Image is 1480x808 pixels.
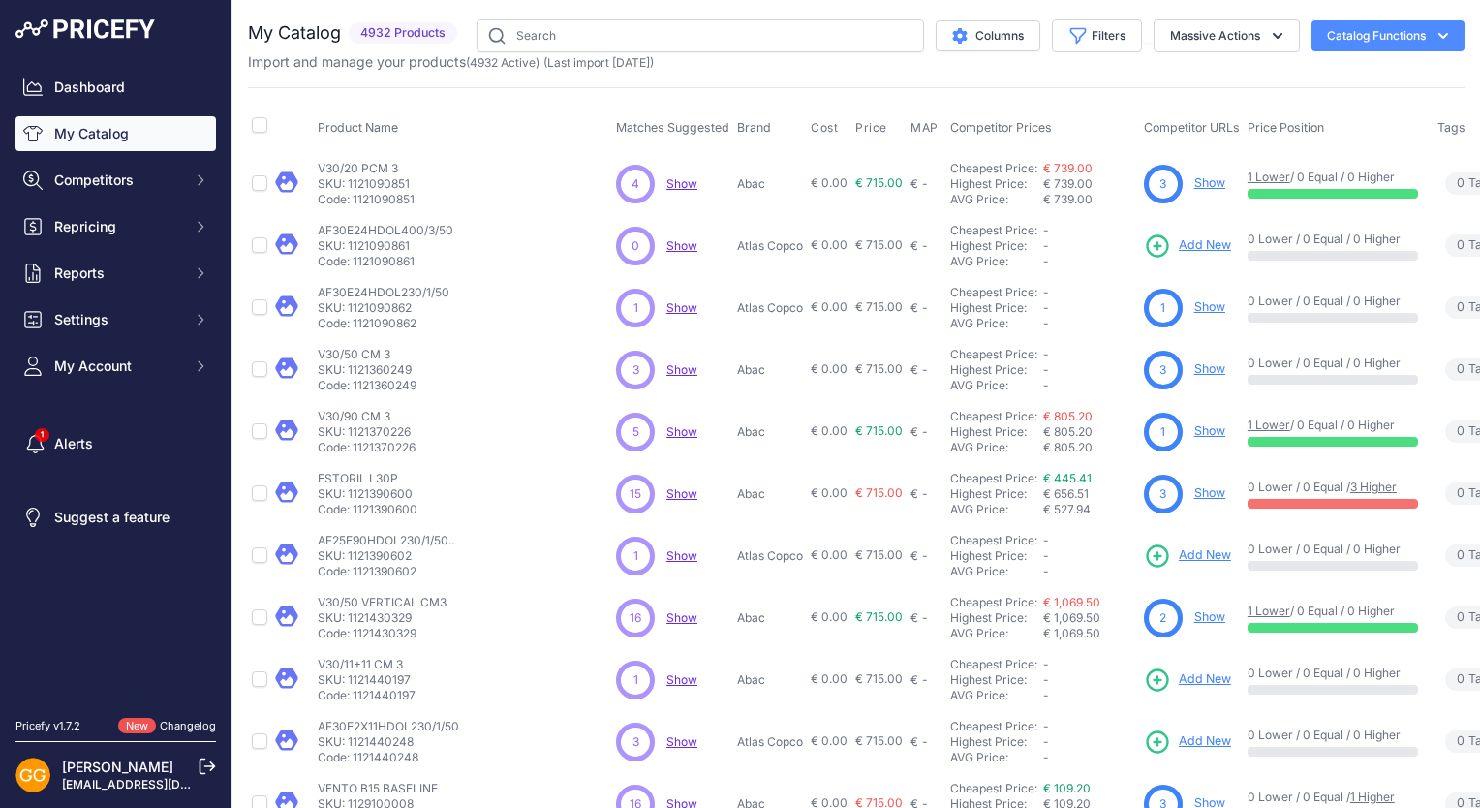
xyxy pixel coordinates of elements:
div: € [910,238,918,254]
a: Suggest a feature [15,500,216,535]
span: 3 [1159,361,1166,379]
span: - [1043,719,1049,733]
span: MAP [910,120,939,136]
p: 0 Lower / 0 Equal / [1248,790,1418,805]
button: Catalog Functions [1311,20,1465,51]
p: Atlas Copco [737,548,803,564]
p: SKU: 1121430329 [318,610,447,626]
span: € 0.00 [811,423,848,438]
div: Highest Price: [950,610,1043,626]
div: AVG Price: [950,254,1043,269]
span: 5 [632,423,639,441]
span: € 715.00 [855,609,903,624]
div: € [910,300,918,316]
a: Show [666,238,697,253]
span: Show [666,734,697,749]
a: Show [666,548,697,563]
span: Show [666,424,697,439]
a: Cheapest Price: [950,533,1037,547]
span: 3 [1159,485,1166,503]
span: € 715.00 [855,237,903,252]
div: - [918,672,928,688]
span: - [1043,378,1049,392]
div: € [910,610,918,626]
p: Atlas Copco [737,734,803,750]
span: 16 [630,609,641,627]
span: - [1043,734,1049,749]
span: € 715.00 [855,423,903,438]
div: € [910,548,918,564]
div: € 805.20 [1043,440,1136,455]
p: Code: 1121090861 [318,254,453,269]
span: Reports [54,264,181,283]
h2: My Catalog [248,19,341,47]
span: 1 [1160,423,1165,441]
p: 0 Lower / 0 Equal / 0 Higher [1248,232,1418,247]
a: Show [1194,423,1225,438]
span: 0 [1457,236,1465,255]
a: Show [666,300,697,315]
a: € 739.00 [1043,161,1093,175]
p: SKU: 1121440197 [318,672,416,688]
a: [PERSON_NAME] [62,759,173,775]
span: € 0.00 [811,485,848,500]
a: Cheapest Price: [950,223,1037,237]
span: Add New [1179,236,1231,255]
a: € 805.20 [1043,409,1093,423]
span: € 715.00 [855,671,903,686]
p: / 0 Equal / 0 Higher [1248,604,1418,619]
div: - [918,610,928,626]
div: AVG Price: [950,626,1043,641]
a: Cheapest Price: [950,347,1037,361]
p: Code: 1121090862 [318,316,449,331]
a: Show [666,486,697,501]
span: - [1043,548,1049,563]
button: Filters [1052,19,1142,52]
span: My Account [54,357,181,376]
p: AF30E24HDOL230/1/50 [318,285,449,300]
div: - [918,176,928,192]
div: AVG Price: [950,502,1043,517]
button: MAP [910,120,942,136]
a: Show [666,176,697,191]
span: 0 [1457,546,1465,565]
span: € 0.00 [811,733,848,748]
a: Show [666,672,697,687]
p: AF25E90HDOL230/1/50.. [318,533,454,548]
p: / 0 Equal / 0 Higher [1248,418,1418,433]
span: 0 [1457,670,1465,689]
div: Highest Price: [950,486,1043,502]
a: Show [1194,299,1225,314]
a: Show [666,362,697,377]
div: Highest Price: [950,238,1043,254]
span: 0 [1457,298,1465,317]
span: Settings [54,310,181,329]
a: 1 Lower [1248,170,1290,184]
p: Code: 1121430329 [318,626,447,641]
div: - [918,424,928,440]
span: € 0.00 [811,175,848,190]
p: Abac [737,672,803,688]
a: Add New [1144,667,1231,694]
span: Competitors [54,171,181,190]
span: 4 [632,175,639,193]
span: - [1043,672,1049,687]
div: AVG Price: [950,688,1043,703]
span: Brand [737,120,771,135]
span: Product Name [318,120,398,135]
span: 3 [1159,175,1166,193]
div: Highest Price: [950,176,1043,192]
button: Competitors [15,163,216,198]
p: V30/20 PCM 3 [318,161,415,176]
a: 1 Lower [1248,418,1290,432]
span: - [1043,688,1049,702]
span: € 715.00 [855,733,903,748]
p: Code: 1121440248 [318,750,459,765]
span: € 715.00 [855,361,903,376]
span: - [1043,238,1049,253]
span: - [1043,300,1049,315]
